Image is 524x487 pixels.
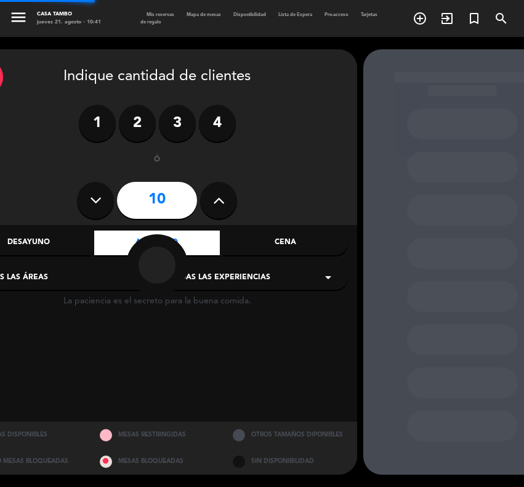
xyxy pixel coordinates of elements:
[224,448,357,475] div: SIN DISPONIBILIDAD
[140,12,377,25] span: Tarjetas de regalo
[223,231,348,255] div: Cena
[140,12,180,17] span: Mis reservas
[199,105,236,142] label: 4
[63,296,251,306] div: La paciencia es el secreto para la buena comida.
[119,105,156,142] label: 2
[9,8,28,29] button: menu
[272,12,318,17] span: Lista de Espera
[494,11,509,26] i: search
[79,105,116,142] label: 1
[159,105,196,142] label: 3
[180,12,227,17] span: Mapa de mesas
[440,11,454,26] i: exit_to_app
[318,12,355,17] span: Pre-acceso
[91,422,224,448] div: MESAS RESTRINGIDAS
[227,12,272,17] span: Disponibilidad
[91,448,224,475] div: MESAS BLOQUEADAS
[224,422,357,448] div: OTROS TAMAÑOS DIPONIBLES
[37,10,101,18] div: Casa Tambo
[467,11,482,26] i: turned_in_not
[413,11,427,26] i: add_circle_outline
[94,231,219,255] div: Almuerzo
[321,270,336,285] i: arrow_drop_down
[137,154,177,166] div: ó
[9,8,28,27] i: menu
[37,18,101,27] div: jueves 21. agosto - 10:41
